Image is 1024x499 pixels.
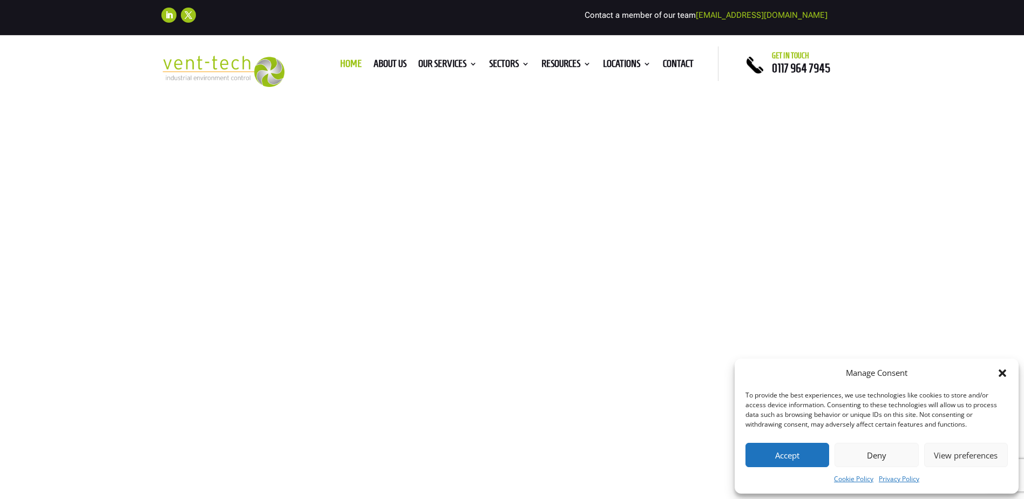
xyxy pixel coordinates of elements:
[603,60,651,72] a: Locations
[834,473,873,485] a: Cookie Policy
[997,368,1008,379] div: Close dialog
[745,390,1007,429] div: To provide the best experiences, we use technologies like cookies to store and/or access device i...
[161,8,177,23] a: Follow on LinkedIn
[835,443,918,467] button: Deny
[879,473,919,485] a: Privacy Policy
[489,60,530,72] a: Sectors
[340,60,362,72] a: Home
[585,10,828,20] span: Contact a member of our team
[663,60,694,72] a: Contact
[181,8,196,23] a: Follow on X
[161,56,285,87] img: 2023-09-27T08_35_16.549ZVENT-TECH---Clear-background
[541,60,591,72] a: Resources
[772,51,809,60] span: Get in touch
[846,367,907,380] div: Manage Consent
[418,60,477,72] a: Our Services
[772,62,830,75] a: 0117 964 7945
[924,443,1008,467] button: View preferences
[696,10,828,20] a: [EMAIL_ADDRESS][DOMAIN_NAME]
[374,60,406,72] a: About us
[745,443,829,467] button: Accept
